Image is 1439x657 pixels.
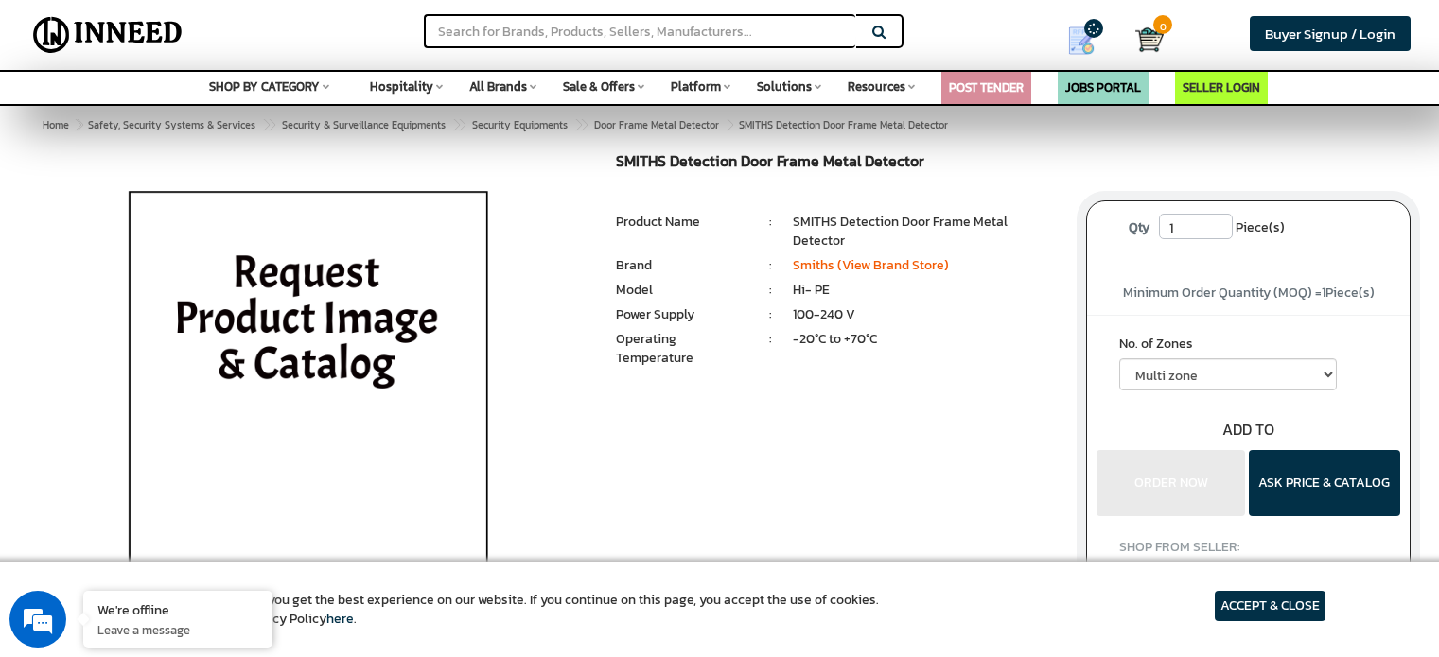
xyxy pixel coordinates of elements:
[616,281,748,300] li: Model
[1322,283,1325,303] span: 1
[1123,283,1375,303] span: Minimum Order Quantity (MOQ) = Piece(s)
[97,621,258,638] p: Leave a message
[726,113,735,136] span: >
[1135,26,1164,54] img: Cart
[590,113,723,136] a: Door Frame Metal Detector
[1087,419,1410,441] div: ADD TO
[469,78,527,95] span: All Brands
[574,113,584,136] span: >
[76,117,81,132] span: >
[84,113,259,136] a: Safety, Security Systems & Services
[1265,23,1395,44] span: Buyer Signup / Login
[472,117,568,132] span: Security Equipments
[748,305,793,324] li: :
[671,78,721,95] span: Platform
[848,78,905,95] span: Resources
[793,255,949,275] a: Smiths (View Brand Store)
[1183,78,1260,96] a: SELLER LOGIN
[1067,26,1096,55] img: Show My Quotes
[748,213,793,232] li: :
[1250,16,1411,51] a: Buyer Signup / Login
[326,609,354,629] a: here
[1249,450,1400,516] button: ASK PRICE & CATALOG
[97,600,258,618] div: We're offline
[616,330,748,368] li: Operating Temperature
[1215,591,1325,621] article: ACCEPT & CLOSE
[1135,19,1149,61] a: Cart 0
[424,14,855,48] input: Search for Brands, Products, Sellers, Manufacturers...
[594,117,719,132] span: Door Frame Metal Detector
[1042,19,1135,62] a: my Quotes
[748,330,793,349] li: :
[278,113,449,136] a: Security & Surveillance Equipments
[88,117,255,132] span: Safety, Security Systems & Services
[39,113,73,136] a: Home
[757,78,812,95] span: Solutions
[793,305,1058,324] li: 100-240 V
[370,78,433,95] span: Hospitality
[1119,540,1378,554] h4: SHOP FROM SELLER:
[1236,214,1285,242] span: Piece(s)
[748,256,793,275] li: :
[616,153,1058,175] h1: SMITHS Detection Door Frame Metal Detector
[84,117,948,132] span: SMITHS Detection Door Frame Metal Detector
[262,113,272,136] span: >
[616,256,748,275] li: Brand
[793,330,1058,349] li: -20°C to +70°C
[1065,78,1141,96] a: JOBS PORTAL
[563,78,635,95] span: Sale & Offers
[87,153,529,626] img: SMITHS Detection Door Frame Metal Detector
[1153,15,1172,34] span: 0
[452,113,462,136] span: >
[114,591,879,629] article: We use cookies to ensure you get the best experience on our website. If you continue on this page...
[793,213,1058,251] li: SMITHS Detection Door Frame Metal Detector
[616,305,748,324] li: Power Supply
[748,281,793,300] li: :
[949,78,1024,96] a: POST TENDER
[1119,214,1159,242] label: Qty
[26,11,190,59] img: Inneed.Market
[209,78,320,95] span: SHOP BY CATEGORY
[1119,335,1378,358] label: No. of Zones
[282,117,446,132] span: Security & Surveillance Equipments
[616,213,748,232] li: Product Name
[468,113,571,136] a: Security Equipments
[793,281,1058,300] li: Hi- PE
